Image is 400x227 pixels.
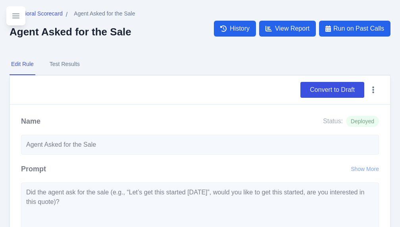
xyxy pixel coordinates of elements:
[74,10,135,17] span: Agent Asked for the Sale
[333,24,384,33] span: Run on Past Calls
[346,116,379,127] span: Deployed
[319,21,390,37] button: Run on Past Calls
[21,135,379,155] input: Write your rule name here
[230,24,250,33] span: History
[300,82,364,98] button: Convert to Draft
[275,24,310,33] span: View Report
[214,21,256,37] a: History
[66,10,67,19] span: /
[10,54,35,75] button: Edit Rule
[10,26,135,38] h2: Agent Asked for the Sale
[21,163,46,175] h2: Prompt
[323,116,343,126] span: Status:
[10,10,63,17] span: Behavioral Scorecard
[10,10,63,19] a: Behavioral Scorecard
[48,54,81,75] button: Test Results
[21,116,40,127] h2: Name
[351,165,379,173] button: Show More
[6,6,25,25] button: Toggle sidebar
[259,21,316,37] a: View Report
